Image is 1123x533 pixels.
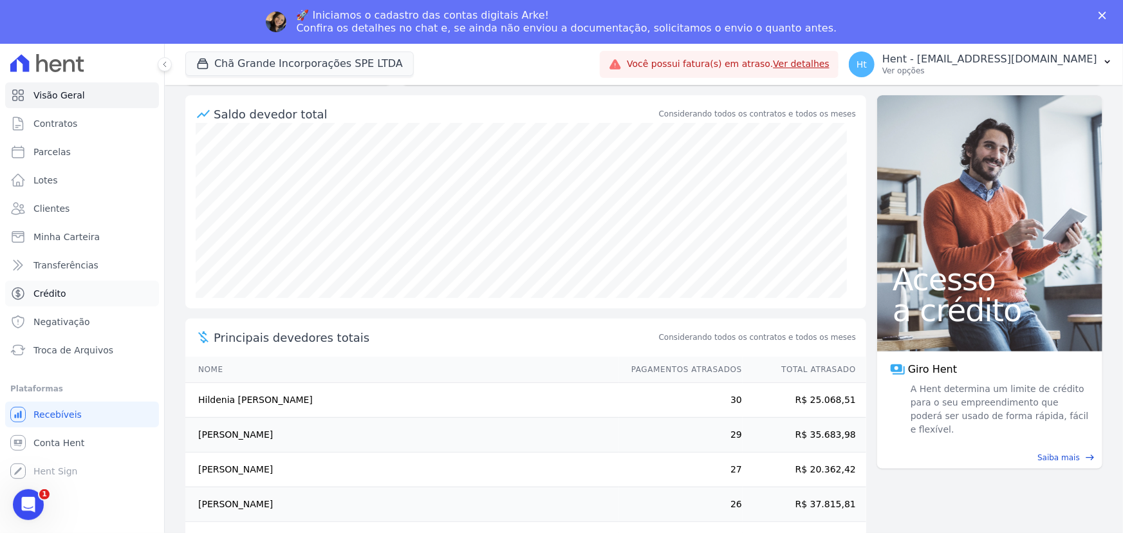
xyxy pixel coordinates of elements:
[5,139,159,165] a: Parcelas
[857,60,867,69] span: Ht
[743,487,866,521] td: R$ 37.815,81
[33,344,113,357] span: Troca de Arquivos
[743,417,866,452] td: R$ 35.683,98
[33,89,85,102] span: Visão Geral
[5,224,159,250] a: Minha Carteira
[33,145,71,158] span: Parcelas
[619,452,743,487] td: 27
[33,202,70,215] span: Clientes
[5,167,159,193] a: Lotes
[5,402,159,427] a: Recebíveis
[185,452,619,487] td: [PERSON_NAME]
[882,53,1097,66] p: Hent - [EMAIL_ADDRESS][DOMAIN_NAME]
[5,196,159,221] a: Clientes
[885,452,1095,463] a: Saiba mais east
[5,430,159,456] a: Conta Hent
[266,12,286,32] img: Profile image for Adriane
[33,259,98,272] span: Transferências
[33,230,100,243] span: Minha Carteira
[908,362,957,377] span: Giro Hent
[619,382,743,417] td: 30
[839,46,1123,82] button: Ht Hent - [EMAIL_ADDRESS][DOMAIN_NAME] Ver opções
[214,106,656,123] div: Saldo devedor total
[185,382,619,417] td: Hildenia [PERSON_NAME]
[619,487,743,521] td: 26
[1099,12,1111,19] div: Fechar
[743,357,866,383] th: Total Atrasado
[33,408,82,421] span: Recebíveis
[39,489,50,500] span: 1
[893,264,1087,295] span: Acesso
[5,337,159,363] a: Troca de Arquivos
[627,57,830,71] span: Você possui fatura(s) em atraso.
[214,329,656,346] span: Principais devedores totais
[185,51,414,76] button: Chã Grande Incorporações SPE LTDA
[882,66,1097,76] p: Ver opções
[5,252,159,278] a: Transferências
[33,117,77,130] span: Contratos
[659,108,856,120] div: Considerando todos os contratos e todos os meses
[33,436,84,449] span: Conta Hent
[185,357,619,383] th: Nome
[297,9,837,35] div: 🚀 Iniciamos o cadastro das contas digitais Arke! Confira os detalhes no chat e, se ainda não envi...
[13,489,44,520] iframe: Intercom live chat
[1037,452,1080,463] span: Saiba mais
[33,174,58,187] span: Lotes
[743,452,866,487] td: R$ 20.362,42
[659,332,856,343] span: Considerando todos os contratos e todos os meses
[185,487,619,521] td: [PERSON_NAME]
[619,417,743,452] td: 29
[10,381,154,397] div: Plataformas
[908,382,1090,436] span: A Hent determina um limite de crédito para o seu empreendimento que poderá ser usado de forma ráp...
[33,287,66,300] span: Crédito
[33,315,90,328] span: Negativação
[743,382,866,417] td: R$ 25.068,51
[5,309,159,335] a: Negativação
[1085,453,1095,462] span: east
[185,417,619,452] td: [PERSON_NAME]
[5,111,159,136] a: Contratos
[5,82,159,108] a: Visão Geral
[773,59,830,69] a: Ver detalhes
[893,295,1087,326] span: a crédito
[5,281,159,306] a: Crédito
[619,357,743,383] th: Pagamentos Atrasados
